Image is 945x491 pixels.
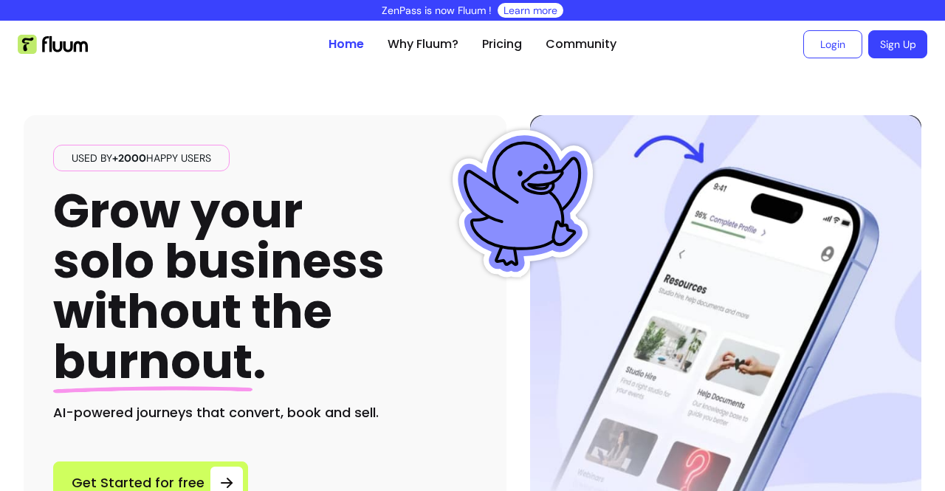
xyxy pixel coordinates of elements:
a: Login [803,30,862,58]
span: Used by happy users [66,151,217,165]
img: Fluum Duck sticker [449,130,597,278]
h2: AI-powered journeys that convert, book and sell. [53,402,477,423]
a: Why Fluum? [388,35,458,53]
span: +2000 [112,151,146,165]
span: burnout [53,329,252,394]
a: Pricing [482,35,522,53]
a: Sign Up [868,30,927,58]
h1: Grow your solo business without the . [53,186,385,388]
a: Home [329,35,364,53]
a: Community [546,35,616,53]
a: Learn more [504,3,557,18]
img: Fluum Logo [18,35,88,54]
p: ZenPass is now Fluum ! [382,3,492,18]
